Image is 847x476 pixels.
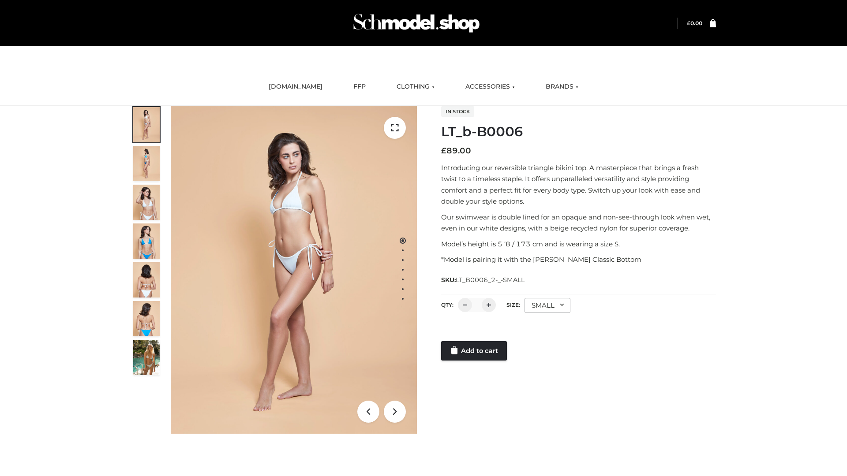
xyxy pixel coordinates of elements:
[456,276,525,284] span: LT_B0006_2-_-SMALL
[459,77,521,97] a: ACCESSORIES
[525,298,570,313] div: SMALL
[133,262,160,297] img: ArielClassicBikiniTop_CloudNine_AzureSky_OW114ECO_7-scaled.jpg
[133,185,160,220] img: ArielClassicBikiniTop_CloudNine_AzureSky_OW114ECO_3-scaled.jpg
[539,77,585,97] a: BRANDS
[133,301,160,336] img: ArielClassicBikiniTop_CloudNine_AzureSky_OW114ECO_8-scaled.jpg
[441,212,716,234] p: Our swimwear is double lined for an opaque and non-see-through look when wet, even in our white d...
[687,20,690,26] span: £
[347,77,372,97] a: FFP
[441,254,716,265] p: *Model is pairing it with the [PERSON_NAME] Classic Bottom
[133,340,160,375] img: Arieltop_CloudNine_AzureSky2.jpg
[506,301,520,308] label: Size:
[687,20,702,26] a: £0.00
[441,301,453,308] label: QTY:
[133,146,160,181] img: ArielClassicBikiniTop_CloudNine_AzureSky_OW114ECO_2-scaled.jpg
[441,146,471,156] bdi: 89.00
[262,77,329,97] a: [DOMAIN_NAME]
[441,124,716,140] h1: LT_b-B0006
[133,223,160,259] img: ArielClassicBikiniTop_CloudNine_AzureSky_OW114ECO_4-scaled.jpg
[687,20,702,26] bdi: 0.00
[441,162,716,207] p: Introducing our reversible triangle bikini top. A masterpiece that brings a fresh twist to a time...
[441,146,446,156] span: £
[171,106,417,434] img: ArielClassicBikiniTop_CloudNine_AzureSky_OW114ECO_1
[441,238,716,250] p: Model’s height is 5 ‘8 / 173 cm and is wearing a size S.
[441,275,525,285] span: SKU:
[441,106,474,117] span: In stock
[350,6,483,41] img: Schmodel Admin 964
[133,107,160,142] img: ArielClassicBikiniTop_CloudNine_AzureSky_OW114ECO_1-scaled.jpg
[441,341,507,361] a: Add to cart
[390,77,441,97] a: CLOTHING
